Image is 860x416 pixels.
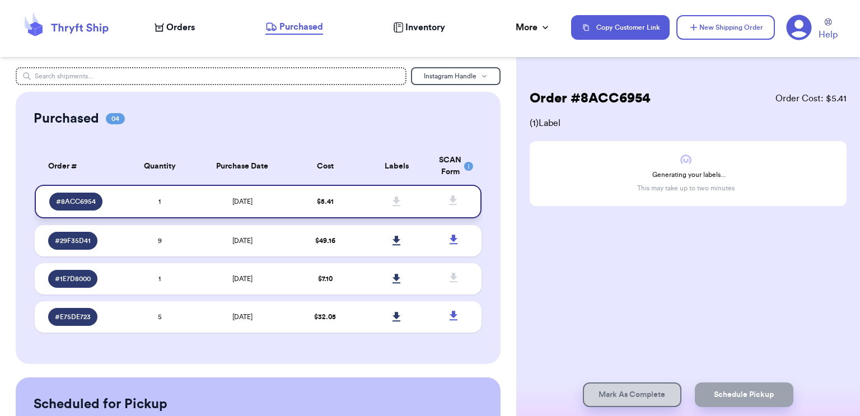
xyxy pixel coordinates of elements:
span: Purchased [279,20,323,34]
span: 5 [158,314,162,320]
p: This may take up to two minutes [637,184,735,193]
th: Purchase Date [195,148,289,185]
a: Orders [155,21,195,34]
span: Order Cost: $ 5.41 [775,92,847,105]
span: # 8ACC6954 [56,197,96,206]
span: 9 [158,237,162,244]
span: Inventory [405,21,445,34]
span: # 1E7D8000 [55,274,91,283]
span: $ 5.41 [317,198,334,205]
a: Purchased [265,20,323,35]
a: Help [819,18,838,41]
th: Order # [35,148,124,185]
span: ( 1 ) Label [530,116,847,130]
span: Instagram Handle [424,73,476,80]
input: Search shipments... [16,67,406,85]
h2: Purchased [34,110,99,128]
div: More [516,21,551,34]
th: Labels [361,148,432,185]
h2: Order # 8ACC6954 [530,90,651,107]
span: Generating your labels... [652,170,726,179]
span: [DATE] [232,198,253,205]
th: Cost [289,148,361,185]
div: SCAN Form [439,155,468,178]
span: 1 [158,275,161,282]
button: Schedule Pickup [695,382,793,407]
span: # 29F35D41 [55,236,91,245]
span: [DATE] [232,237,253,244]
button: Instagram Handle [411,67,501,85]
h2: Scheduled for Pickup [34,395,167,413]
span: 1 [158,198,161,205]
button: New Shipping Order [676,15,775,40]
span: $ 7.10 [318,275,333,282]
span: [DATE] [232,275,253,282]
a: Inventory [393,21,445,34]
span: 04 [106,113,125,124]
span: $ 49.16 [315,237,335,244]
th: Quantity [124,148,195,185]
button: Mark As Complete [583,382,681,407]
span: # E75DE723 [55,312,91,321]
span: $ 32.05 [314,314,336,320]
span: [DATE] [232,314,253,320]
span: Orders [166,21,195,34]
span: Help [819,28,838,41]
button: Copy Customer Link [571,15,670,40]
